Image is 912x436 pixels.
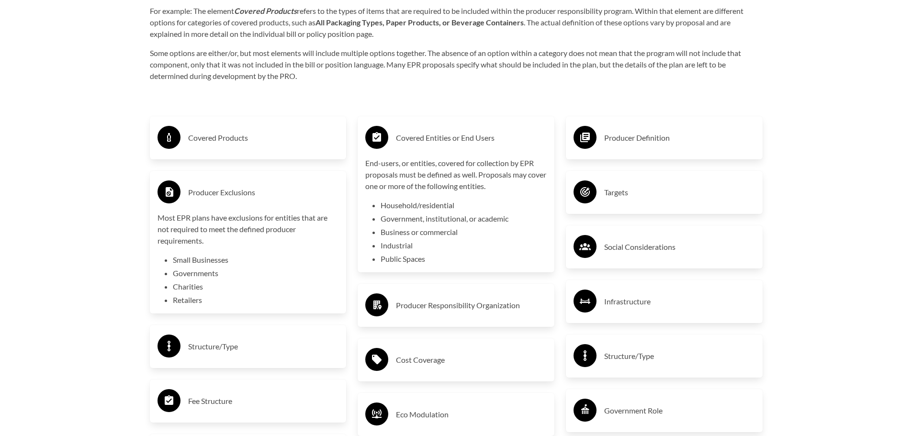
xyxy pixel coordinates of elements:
li: Small Businesses [173,254,339,266]
li: Business or commercial [381,226,547,238]
h3: Fee Structure [188,393,339,409]
li: Retailers [173,294,339,306]
li: Public Spaces [381,253,547,265]
li: Government, institutional, or academic [381,213,547,224]
h3: Infrastructure [604,294,755,309]
strong: Covered Products [234,6,297,15]
p: Some options are either/or, but most elements will include multiple options together. The absence... [150,47,763,82]
p: For example: The element refers to the types of items that are required to be included within the... [150,5,763,40]
h3: Covered Products [188,130,339,145]
h3: Producer Responsibility Organization [396,298,547,313]
h3: Producer Definition [604,130,755,145]
h3: Eco Modulation [396,407,547,422]
h3: Structure/Type [188,339,339,354]
p: End-users, or entities, covered for collection by EPR proposals must be defined as well. Proposal... [365,157,547,192]
h3: Targets [604,185,755,200]
h3: Government Role [604,403,755,418]
p: Most EPR plans have exclusions for entities that are not required to meet the defined producer re... [158,212,339,246]
li: Charities [173,281,339,292]
li: Governments [173,268,339,279]
h3: Cost Coverage [396,352,547,368]
li: Industrial [381,240,547,251]
h3: Covered Entities or End Users [396,130,547,145]
h3: Social Considerations [604,239,755,255]
h3: Structure/Type [604,348,755,364]
h3: Producer Exclusions [188,185,339,200]
li: Household/residential [381,200,547,211]
strong: All Packaging Types, Paper Products, or Beverage Containers [315,18,524,27]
